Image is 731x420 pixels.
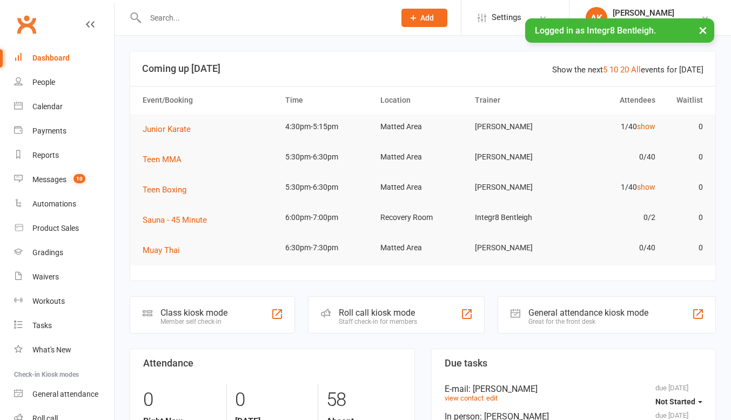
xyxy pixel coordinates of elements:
span: Teen Boxing [143,185,186,195]
div: 0 [235,384,310,416]
td: Matted Area [375,175,471,200]
button: Teen Boxing [143,183,194,196]
div: Calendar [32,102,63,111]
h3: Due tasks [445,358,703,369]
div: Member self check-in [160,318,227,325]
td: Integr8 Bentleigh [470,205,565,230]
span: Not Started [655,397,695,406]
div: Reports [32,151,59,159]
span: Muay Thai [143,245,180,255]
input: Search... [142,10,387,25]
td: Matted Area [375,144,471,170]
button: × [693,18,713,42]
div: General attendance kiosk mode [528,308,648,318]
td: 0/2 [565,205,660,230]
a: What's New [14,338,114,362]
a: General attendance kiosk mode [14,382,114,406]
button: Teen MMA [143,153,189,166]
div: Payments [32,126,66,135]
button: Not Started [655,392,702,411]
a: All [631,65,641,75]
th: Trainer [470,86,565,114]
h3: Coming up [DATE] [142,63,703,74]
td: [PERSON_NAME] [470,235,565,261]
h3: Attendance [143,358,401,369]
a: Tasks [14,314,114,338]
div: [PERSON_NAME] [613,8,674,18]
a: 5 [603,65,607,75]
div: Dashboard [32,54,70,62]
div: Great for the front desk [528,318,648,325]
a: Calendar [14,95,114,119]
td: 5:30pm-6:30pm [280,144,375,170]
td: [PERSON_NAME] [470,144,565,170]
td: 0 [660,205,708,230]
td: 6:30pm-7:30pm [280,235,375,261]
td: Matted Area [375,114,471,139]
div: Integr8 Bentleigh [613,18,674,28]
div: Product Sales [32,224,79,232]
div: Show the next events for [DATE] [552,63,703,76]
td: [PERSON_NAME] [470,114,565,139]
a: Workouts [14,289,114,314]
div: 58 [326,384,401,416]
div: Class kiosk mode [160,308,227,318]
div: 0 [143,384,218,416]
td: 1/40 [565,114,660,139]
td: 4:30pm-5:15pm [280,114,375,139]
button: Junior Karate [143,123,198,136]
td: 0 [660,175,708,200]
span: Logged in as Integr8 Bentleigh. [535,25,656,36]
div: Workouts [32,297,65,305]
a: Automations [14,192,114,216]
a: Payments [14,119,114,143]
div: Tasks [32,321,52,330]
a: Dashboard [14,46,114,70]
a: view contact [445,394,484,402]
span: 10 [73,174,85,183]
div: E-mail [445,384,703,394]
span: Add [420,14,434,22]
td: 0 [660,144,708,170]
td: 0 [660,114,708,139]
span: Sauna - 45 Minute [143,215,207,225]
td: 0 [660,235,708,261]
div: What's New [32,345,71,354]
td: [PERSON_NAME] [470,175,565,200]
a: Gradings [14,241,114,265]
span: Teen MMA [143,155,182,164]
td: Matted Area [375,235,471,261]
div: General attendance [32,390,98,398]
div: Gradings [32,248,63,257]
a: People [14,70,114,95]
th: Waitlist [660,86,708,114]
th: Event/Booking [138,86,280,114]
a: show [637,122,655,131]
button: Sauna - 45 Minute [143,214,214,226]
div: AK [586,7,607,29]
th: Attendees [565,86,660,114]
a: show [637,183,655,191]
a: Product Sales [14,216,114,241]
div: Staff check-in for members [339,318,417,325]
div: Automations [32,199,76,208]
a: Reports [14,143,114,168]
a: 10 [609,65,618,75]
a: Clubworx [13,11,40,38]
div: People [32,78,55,86]
button: Muay Thai [143,244,187,257]
button: Add [401,9,447,27]
td: 0/40 [565,144,660,170]
a: Waivers [14,265,114,289]
th: Time [280,86,375,114]
td: Recovery Room [375,205,471,230]
th: Location [375,86,471,114]
a: edit [486,394,498,402]
td: 5:30pm-6:30pm [280,175,375,200]
div: Roll call kiosk mode [339,308,417,318]
span: Settings [492,5,521,30]
div: Waivers [32,272,59,281]
a: Messages 10 [14,168,114,192]
td: 1/40 [565,175,660,200]
span: Junior Karate [143,124,191,134]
